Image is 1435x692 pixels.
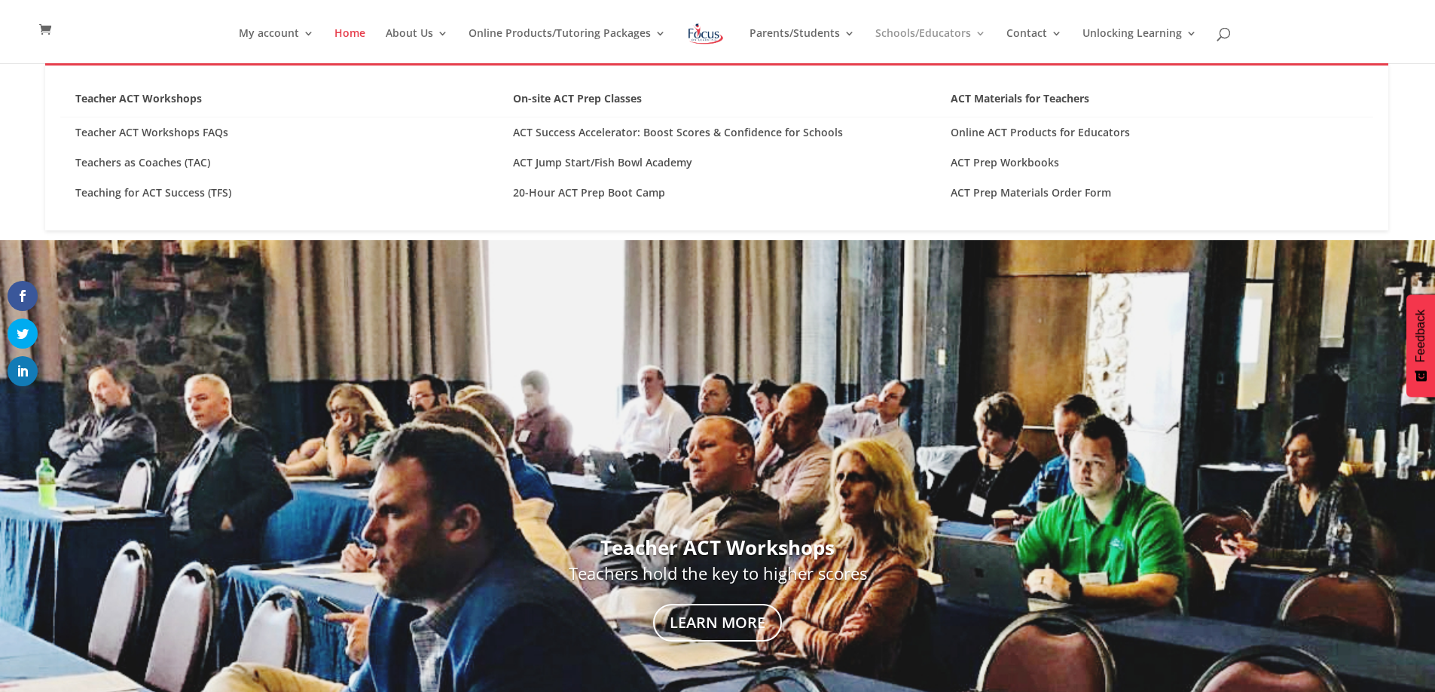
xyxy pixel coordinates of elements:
a: Online ACT Products for Educators [936,117,1373,148]
a: Online Products/Tutoring Packages [469,28,666,63]
a: Parents/Students [750,28,855,63]
a: Teachers as Coaches (TAC) [60,148,498,178]
a: ACT Materials for Teachers [936,88,1373,117]
a: Contact [1006,28,1062,63]
a: Teacher ACT Workshops [60,88,498,117]
a: Schools/Educators [875,28,986,63]
h3: Teachers hold the key to higher scores [187,565,1247,589]
button: Feedback - Show survey [1406,294,1435,397]
a: Teacher ACT Workshops FAQs [60,117,498,148]
a: On-site ACT Prep Classes [498,88,936,117]
a: My account [239,28,314,63]
span: Feedback [1414,309,1427,362]
a: Home [334,28,365,63]
a: ACT Success Accelerator: Boost Scores & Confidence for Schools [498,117,936,148]
a: ACT Prep Materials Order Form [936,178,1373,208]
a: Teaching for ACT Success (TFS) [60,178,498,208]
a: About Us [386,28,448,63]
a: Learn More [653,604,782,642]
img: Focus on Learning [686,20,725,47]
a: ACT Jump Start/Fish Bowl Academy [498,148,936,178]
a: ACT Prep Workbooks [936,148,1373,178]
strong: Teacher ACT Workshops [600,534,835,561]
a: 20-Hour ACT Prep Boot Camp [498,178,936,208]
a: Unlocking Learning [1082,28,1197,63]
